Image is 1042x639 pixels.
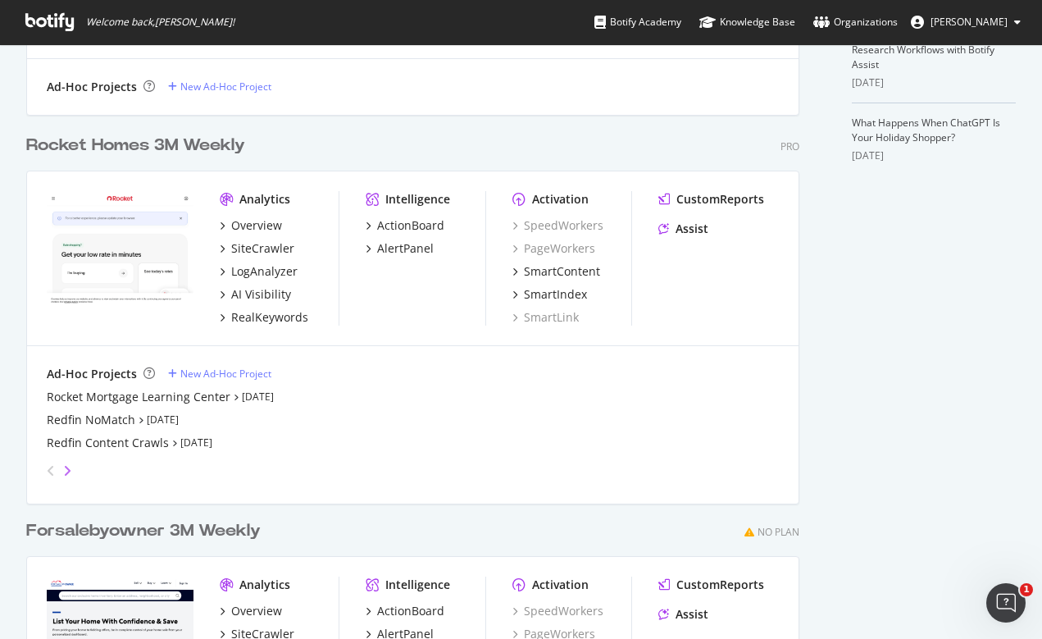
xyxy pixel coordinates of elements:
div: New Ad-Hoc Project [180,367,271,381]
div: Assist [676,221,708,237]
div: angle-left [40,458,61,484]
a: Redfin Content Crawls [47,435,169,451]
a: ActionBoard [366,603,444,619]
span: Welcome back, [PERSON_NAME] ! [86,16,234,29]
div: Assist [676,606,708,623]
a: Assist [658,606,708,623]
div: AI Visibility [231,286,291,303]
div: Rocket Homes 3M Weekly [26,134,245,157]
button: Upload attachment [25,513,39,527]
button: Home [257,7,288,38]
div: Analytics [239,191,290,208]
a: New Ad-Hoc Project [168,367,271,381]
a: ActionBoard [366,217,444,234]
div: SmartContent [524,263,600,280]
span: Norma Moras [931,15,1008,29]
a: SiteCrawler [220,240,294,257]
a: SmartIndex [512,286,587,303]
div: Pro [780,139,799,153]
a: SmartContent [512,263,600,280]
div: Yes, Botify does assign segments to non-canonical pages. Our segmentation system groups URLs base... [26,332,302,413]
div: The team will get back to you on this. Our usual reply time is under 1 hour.You'll get replies he... [13,194,269,294]
div: AlertPanel [377,240,434,257]
div: Ad-Hoc Projects [47,366,137,382]
div: When you set up segments, we apply the rules in order and add each page to the first segment it m... [26,421,302,501]
a: Forsalebyowner 3M Weekly [26,519,267,543]
a: Rocket Mortgage Learning Center [47,389,230,405]
div: Overview [231,217,282,234]
div: [DATE] [852,75,1016,90]
a: Rocket Homes 3M Weekly [26,134,252,157]
a: CustomReports [658,191,764,208]
div: Customer Support says… [13,194,315,295]
a: LogAnalyzer [220,263,298,280]
div: No Plan [758,525,799,539]
iframe: Intercom live chat [986,583,1026,623]
a: AlertPanel [366,240,434,257]
div: Norma says… [13,129,315,194]
a: Source reference 9276057: [196,399,209,413]
div: does Botify assigns segment for non canonical pages [72,139,302,171]
div: Analytics [239,577,290,593]
div: Organizations [813,14,898,30]
a: RealKeywords [220,309,308,326]
div: SmartIndex [524,286,587,303]
textarea: Message… [14,479,314,507]
img: www.rocket.com [47,191,193,308]
a: CustomReports [658,577,764,593]
div: CustomReports [676,577,764,593]
div: Overview [231,603,282,619]
h1: Customer Support [80,8,198,21]
div: SiteCrawler [231,240,294,257]
div: New messages divider [13,308,315,309]
a: SmartLink [512,309,579,326]
button: Scroll to bottom [150,440,178,468]
div: The team will get back to you on this. Our usual reply time is under 1 hour. You'll get replies h... [26,203,256,284]
div: Close [288,7,317,36]
div: SpeedWorkers [512,217,603,234]
div: Botify Academy [594,14,681,30]
div: [DATE] [852,148,1016,163]
a: [DATE] [147,413,179,427]
button: Emoji picker [52,513,65,527]
a: [DATE] [180,436,212,450]
div: Activation [532,191,589,208]
a: What Happens When ChatGPT Is Your Holiday Shopper? [852,116,1000,144]
a: [DATE] [242,390,274,404]
a: AI Visibility [220,286,291,303]
a: Assist [658,221,708,237]
div: Forsalebyowner 3M Weekly [26,519,261,543]
div: CustomReports [676,191,764,208]
a: SpeedWorkers [512,603,603,619]
p: The team can also help [80,21,204,37]
div: Ad-Hoc Projects [47,79,137,95]
img: Profile image for Customer Support [47,9,73,35]
a: PageWorkers [512,240,595,257]
span: 1 [1020,583,1033,596]
a: Overview [220,603,282,619]
button: Send a message… [281,507,307,533]
div: LogAnalyzer [231,263,298,280]
button: go back [11,7,42,38]
b: [EMAIL_ADDRESS][DOMAIN_NAME] [26,253,154,282]
div: does Botify assigns segment for non canonical pages [59,129,315,180]
div: ActionBoard [377,217,444,234]
div: Intelligence [385,191,450,208]
button: Gif picker [78,513,91,527]
div: Intelligence [385,577,450,593]
div: Knowledge Base [699,14,795,30]
button: [PERSON_NAME] [898,9,1034,35]
div: New Ad-Hoc Project [180,80,271,94]
a: Redfin NoMatch [47,412,135,428]
div: Activation [532,577,589,593]
a: Overview [220,217,282,234]
button: Start recording [104,513,117,527]
div: angle-right [61,463,73,479]
a: New Ad-Hoc Project [168,80,271,94]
